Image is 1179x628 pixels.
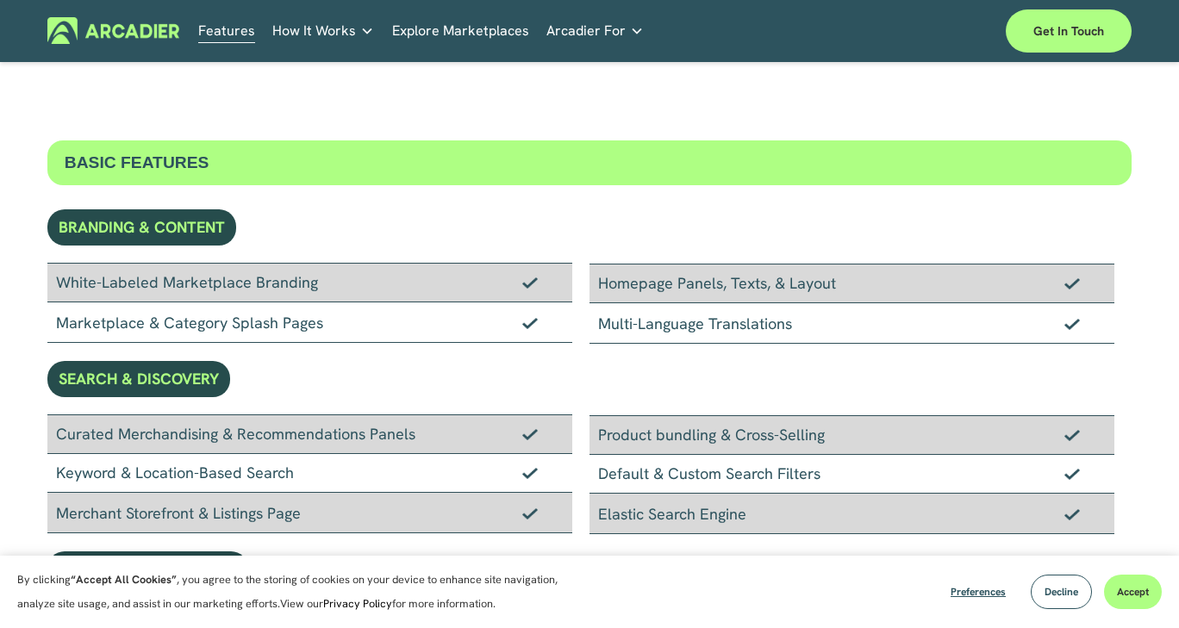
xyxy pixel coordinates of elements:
div: PURCHASE ENABLEMENT [47,551,248,588]
img: Checkmark [1064,508,1080,520]
div: Product bundling & Cross-Selling [589,415,1114,455]
div: Multi-Language Translations [589,303,1114,344]
img: Checkmark [522,467,538,479]
img: Checkmark [522,507,538,519]
strong: “Accept All Cookies” [71,572,177,587]
button: Accept [1104,575,1162,609]
span: Accept [1117,585,1149,599]
img: Checkmark [1064,318,1080,330]
img: Arcadier [47,17,179,44]
div: Homepage Panels, Texts, & Layout [589,264,1114,303]
img: Checkmark [522,317,538,329]
div: Merchant Storefront & Listings Page [47,493,572,533]
img: Checkmark [1064,468,1080,480]
div: White-Labeled Marketplace Branding [47,263,572,302]
button: Preferences [938,575,1019,609]
a: Privacy Policy [323,596,392,611]
div: Marketplace & Category Splash Pages [47,302,572,343]
a: folder dropdown [272,17,374,44]
div: BASIC FEATURES [47,140,1132,185]
div: Default & Custom Search Filters [589,455,1114,494]
span: Arcadier For [546,19,626,43]
div: Keyword & Location-Based Search [47,454,572,493]
a: Explore Marketplaces [392,17,529,44]
a: Features [198,17,255,44]
div: Curated Merchandising & Recommendations Panels [47,414,572,454]
img: Checkmark [522,277,538,289]
p: By clicking , you agree to the storing of cookies on your device to enhance site navigation, anal... [17,568,577,616]
div: BRANDING & CONTENT [47,209,236,246]
button: Decline [1031,575,1092,609]
div: SEARCH & DISCOVERY [47,361,230,397]
img: Checkmark [1064,277,1080,289]
img: Checkmark [1064,429,1080,441]
span: Decline [1045,585,1078,599]
a: Get in touch [1006,9,1132,53]
span: How It Works [272,19,356,43]
span: Preferences [951,585,1006,599]
div: Elastic Search Engine [589,494,1114,534]
a: folder dropdown [546,17,644,44]
img: Checkmark [522,428,538,440]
